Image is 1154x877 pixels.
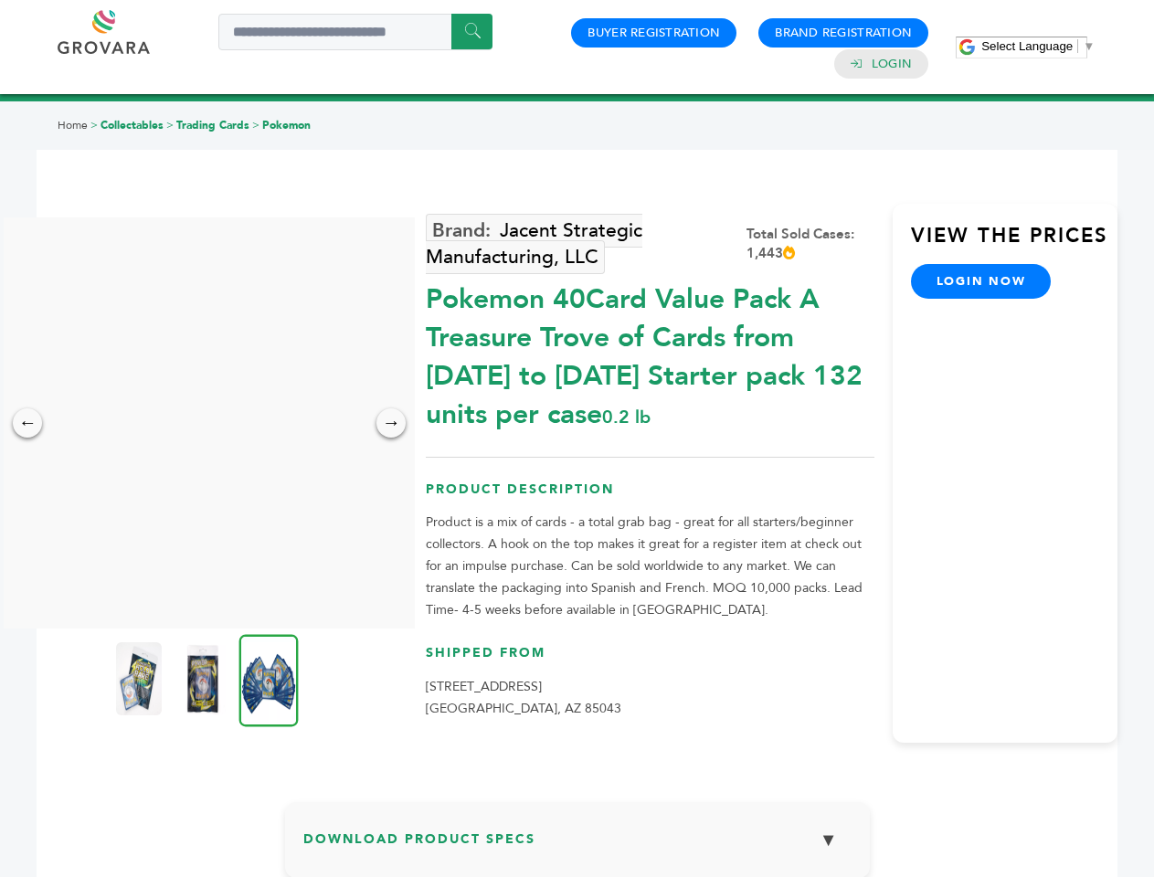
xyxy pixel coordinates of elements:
[218,14,492,50] input: Search a product or brand...
[872,56,912,72] a: Login
[426,676,874,720] p: [STREET_ADDRESS] [GEOGRAPHIC_DATA], AZ 85043
[588,25,720,41] a: Buyer Registration
[1083,39,1095,53] span: ▼
[426,644,874,676] h3: Shipped From
[911,264,1052,299] a: login now
[180,642,226,715] img: Pokemon 40-Card Value Pack – A Treasure Trove of Cards from 1996 to 2024 - Starter pack! 132 unit...
[239,634,299,726] img: Pokemon 40-Card Value Pack – A Treasure Trove of Cards from 1996 to 2024 - Starter pack! 132 unit...
[426,214,642,274] a: Jacent Strategic Manufacturing, LLC
[981,39,1095,53] a: Select Language​
[376,408,406,438] div: →
[90,118,98,132] span: >
[176,118,249,132] a: Trading Cards
[806,820,852,860] button: ▼
[426,481,874,512] h3: Product Description
[981,39,1073,53] span: Select Language
[262,118,311,132] a: Pokemon
[252,118,259,132] span: >
[602,405,651,429] span: 0.2 lb
[303,820,852,873] h3: Download Product Specs
[746,225,874,263] div: Total Sold Cases: 1,443
[166,118,174,132] span: >
[116,642,162,715] img: Pokemon 40-Card Value Pack – A Treasure Trove of Cards from 1996 to 2024 - Starter pack! 132 unit...
[426,271,874,434] div: Pokemon 40Card Value Pack A Treasure Trove of Cards from [DATE] to [DATE] Starter pack 132 units ...
[13,408,42,438] div: ←
[911,222,1117,264] h3: View the Prices
[101,118,164,132] a: Collectables
[1077,39,1078,53] span: ​
[775,25,912,41] a: Brand Registration
[58,118,88,132] a: Home
[426,512,874,621] p: Product is a mix of cards - a total grab bag - great for all starters/beginner collectors. A hook...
